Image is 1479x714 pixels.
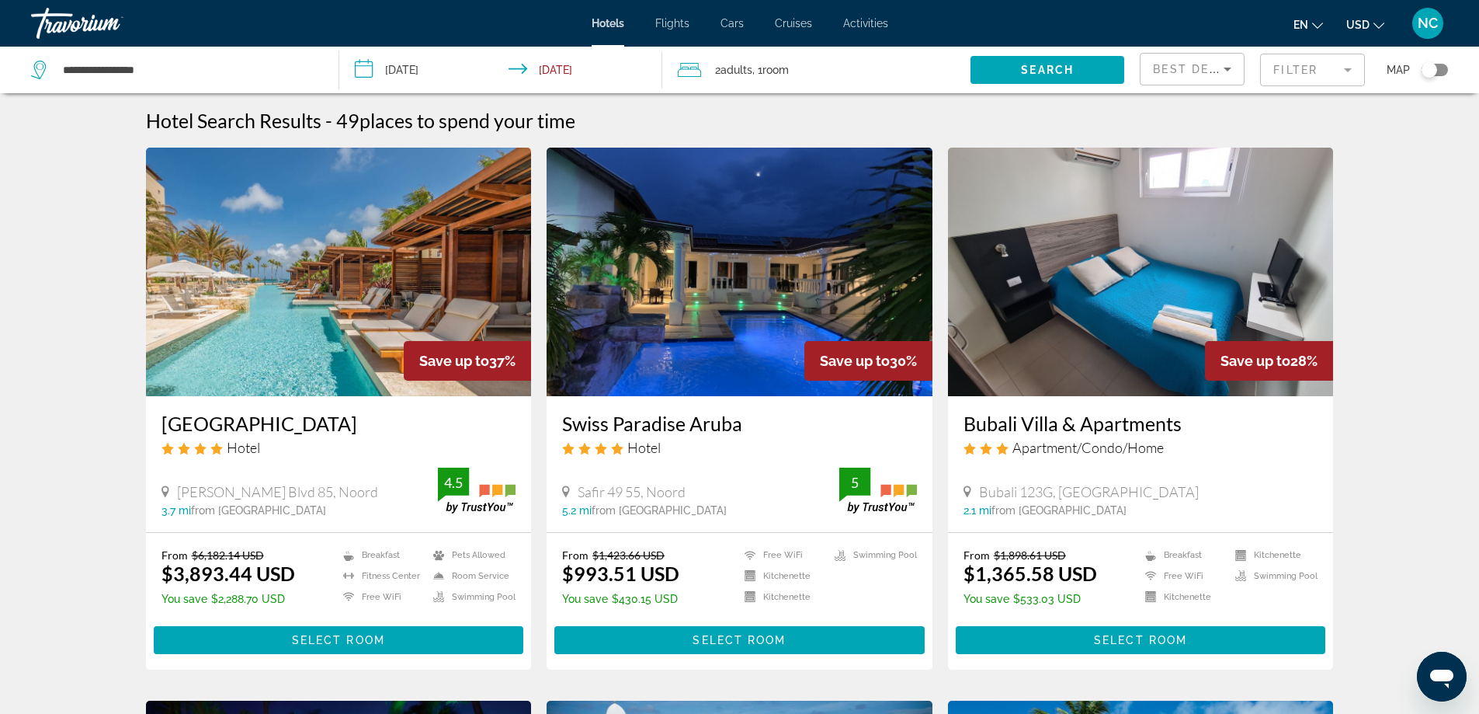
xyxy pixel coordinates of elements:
button: Toggle map [1410,63,1448,77]
span: You save [562,593,608,605]
li: Room Service [425,569,516,583]
li: Free WiFi [1137,569,1227,583]
ins: $993.51 USD [562,562,679,585]
span: Save up to [1220,353,1290,369]
h1: Hotel Search Results [146,109,321,132]
span: Hotel [227,439,260,456]
button: Search [970,56,1124,84]
button: Travelers: 2 adults, 0 children [662,47,970,93]
div: 37% [404,341,531,381]
span: Best Deals [1153,63,1234,75]
a: Activities [843,17,888,30]
button: Change currency [1346,13,1384,36]
div: 3 star Apartment [963,439,1318,456]
span: 3.7 mi [161,504,191,517]
span: Room [762,64,789,76]
span: Save up to [419,353,489,369]
li: Free WiFi [335,590,425,604]
img: trustyou-badge.svg [438,468,516,514]
a: Travorium [31,3,186,44]
iframe: Button to launch messaging window [1417,652,1467,702]
span: Search [1021,64,1074,76]
div: 4.5 [438,473,469,492]
span: 5.2 mi [562,504,592,517]
a: Swiss Paradise Aruba [562,412,917,435]
button: Select Room [154,626,524,654]
span: en [1293,19,1308,31]
h2: 49 [336,109,575,132]
a: Flights [655,17,689,30]
a: [GEOGRAPHIC_DATA] [161,412,516,435]
img: Hotel image [547,148,932,396]
p: $2,288.70 USD [161,593,295,605]
li: Kitchenette [1137,590,1227,604]
span: Select Room [292,634,385,646]
li: Kitchenette [737,590,827,604]
span: places to spend your time [359,109,575,132]
del: $1,898.61 USD [994,549,1066,562]
ins: $3,893.44 USD [161,562,295,585]
span: Apartment/Condo/Home [1012,439,1164,456]
span: Hotel [627,439,661,456]
span: 2.1 mi [963,504,991,517]
button: Select Room [554,626,925,654]
p: $430.15 USD [562,593,679,605]
li: Pets Allowed [425,549,516,562]
span: - [325,109,332,132]
span: From [161,549,188,562]
ins: $1,365.58 USD [963,562,1097,585]
li: Free WiFi [737,549,827,562]
li: Swimming Pool [827,549,917,562]
span: Select Room [693,634,786,646]
div: 5 [839,473,870,492]
span: from [GEOGRAPHIC_DATA] [191,504,326,517]
del: $6,182.14 USD [192,549,264,562]
del: $1,423.66 USD [592,549,665,562]
span: USD [1346,19,1370,31]
span: Adults [720,64,752,76]
span: Map [1387,59,1410,81]
a: Select Room [154,630,524,647]
button: Select Room [956,626,1326,654]
button: Filter [1260,53,1365,87]
a: Bubali Villa & Apartments [963,412,1318,435]
li: Kitchenette [737,569,827,583]
span: 2 [715,59,752,81]
li: Swimming Pool [425,590,516,604]
li: Breakfast [335,549,425,562]
img: Hotel image [948,148,1334,396]
p: $533.03 USD [963,593,1097,605]
a: Select Room [956,630,1326,647]
li: Breakfast [1137,549,1227,562]
button: User Menu [1408,7,1448,40]
a: Cruises [775,17,812,30]
span: You save [963,593,1009,605]
a: Cars [720,17,744,30]
mat-select: Sort by [1153,60,1231,78]
span: Select Room [1094,634,1187,646]
button: Change language [1293,13,1323,36]
button: Check-in date: Oct 15, 2025 Check-out date: Oct 22, 2025 [339,47,663,93]
li: Swimming Pool [1227,569,1318,583]
span: Safir 49 55, Noord [578,483,686,500]
li: Fitness Center [335,569,425,583]
span: , 1 [752,59,789,81]
li: Kitchenette [1227,549,1318,562]
img: Hotel image [146,148,532,396]
a: Select Room [554,630,925,647]
div: 28% [1205,341,1333,381]
div: 30% [804,341,932,381]
span: From [963,549,990,562]
span: You save [161,593,207,605]
span: Bubali 123G, [GEOGRAPHIC_DATA] [979,483,1199,500]
span: [PERSON_NAME] Blvd 85, Noord [177,483,378,500]
a: Hotels [592,17,624,30]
